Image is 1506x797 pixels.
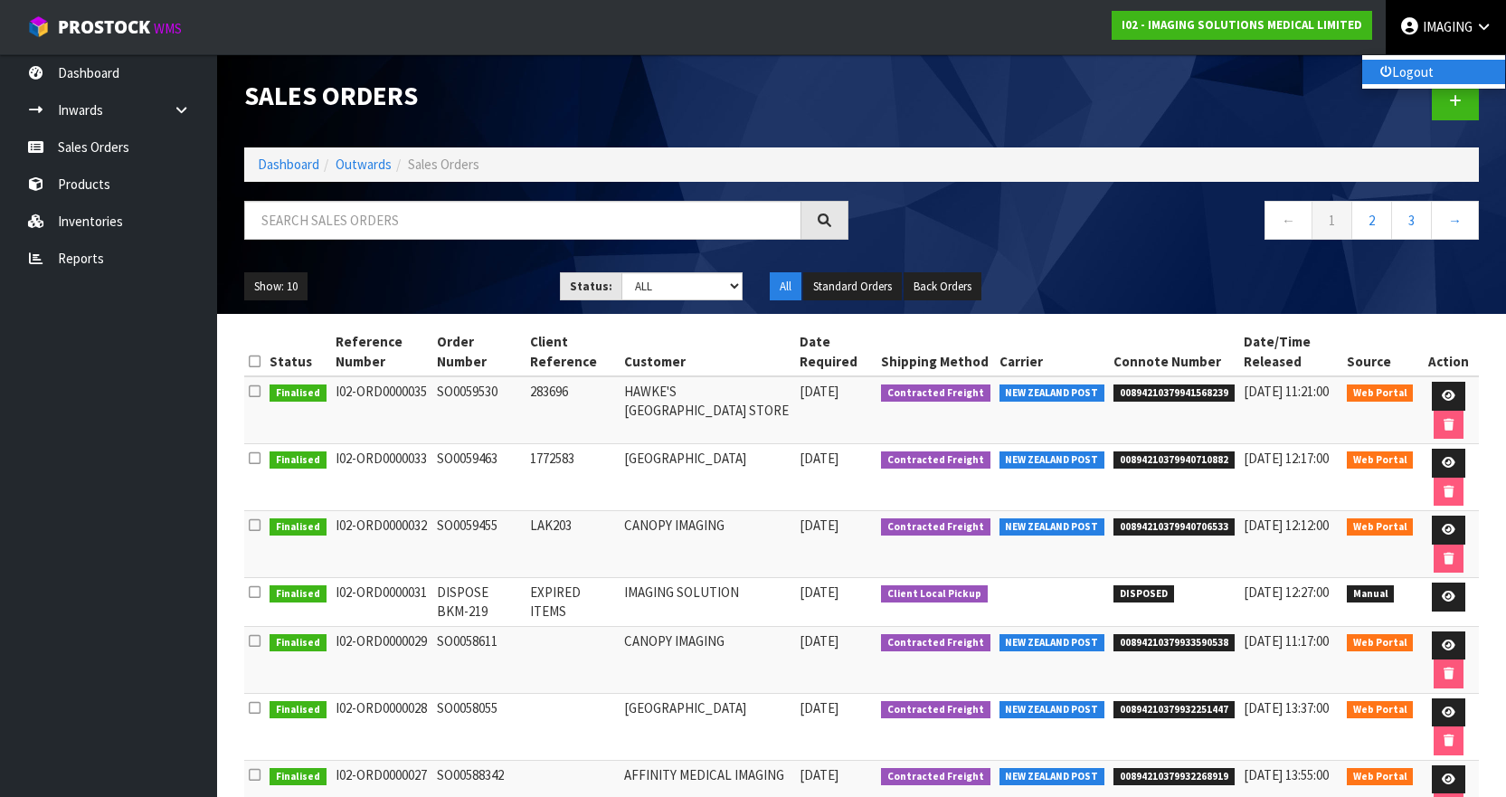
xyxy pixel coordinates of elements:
td: SO0059463 [432,444,526,511]
span: 00894210379932268919 [1113,768,1235,786]
span: [DATE] 12:12:00 [1244,517,1329,534]
td: SO0058055 [432,693,526,760]
span: Finalised [270,384,327,403]
th: Shipping Method [876,327,995,376]
nav: Page navigation [876,201,1480,245]
span: NEW ZEALAND POST [999,701,1105,719]
span: 00894210379933590538 [1113,634,1235,652]
span: [DATE] 13:37:00 [1244,699,1329,716]
strong: Status: [570,279,612,294]
span: [DATE] 12:17:00 [1244,450,1329,467]
span: Finalised [270,585,327,603]
button: All [770,272,801,301]
span: Web Portal [1347,634,1414,652]
small: WMS [154,20,182,37]
th: Status [265,327,331,376]
span: Contracted Freight [881,701,990,719]
span: [DATE] 11:17:00 [1244,632,1329,650]
a: 1 [1312,201,1352,240]
span: Contracted Freight [881,634,990,652]
span: [DATE] [800,450,838,467]
td: 283696 [526,376,620,444]
span: Contracted Freight [881,451,990,470]
span: Web Portal [1347,384,1414,403]
td: 1772583 [526,444,620,511]
span: 00894210379932251447 [1113,701,1235,719]
span: 00894210379941568239 [1113,384,1235,403]
a: 3 [1391,201,1432,240]
td: SO0059455 [432,511,526,578]
a: ← [1264,201,1312,240]
td: DISPOSE BKM-219 [432,578,526,627]
td: I02-ORD0000035 [331,376,432,444]
td: I02-ORD0000029 [331,626,432,693]
td: I02-ORD0000031 [331,578,432,627]
span: [DATE] 13:55:00 [1244,766,1329,783]
button: Show: 10 [244,272,308,301]
span: NEW ZEALAND POST [999,451,1105,470]
td: [GEOGRAPHIC_DATA] [620,444,795,511]
th: Order Number [432,327,526,376]
span: ProStock [58,15,150,39]
th: Source [1342,327,1418,376]
th: Reference Number [331,327,432,376]
td: [GEOGRAPHIC_DATA] [620,693,795,760]
td: LAK203 [526,511,620,578]
span: NEW ZEALAND POST [999,384,1105,403]
span: [DATE] [800,699,838,716]
a: Dashboard [258,156,319,173]
a: → [1431,201,1479,240]
th: Carrier [995,327,1110,376]
span: Web Portal [1347,701,1414,719]
a: Logout [1362,60,1505,84]
td: I02-ORD0000033 [331,444,432,511]
span: Finalised [270,701,327,719]
strong: I02 - IMAGING SOLUTIONS MEDICAL LIMITED [1122,17,1362,33]
span: NEW ZEALAND POST [999,768,1105,786]
span: Finalised [270,768,327,786]
a: Outwards [336,156,392,173]
span: Contracted Freight [881,518,990,536]
span: Web Portal [1347,768,1414,786]
span: Finalised [270,518,327,536]
td: EXPIRED ITEMS [526,578,620,627]
span: Web Portal [1347,451,1414,470]
span: [DATE] [800,632,838,650]
span: [DATE] [800,517,838,534]
span: [DATE] 11:21:00 [1244,383,1329,400]
span: Contracted Freight [881,768,990,786]
button: Standard Orders [803,272,902,301]
span: [DATE] 12:27:00 [1244,584,1329,601]
img: cube-alt.png [27,15,50,38]
span: NEW ZEALAND POST [999,518,1105,536]
th: Date Required [795,327,877,376]
a: 2 [1351,201,1392,240]
td: CANOPY IMAGING [620,511,795,578]
span: IMAGING [1423,18,1473,35]
span: 00894210379940710882 [1113,451,1235,470]
td: SO0059530 [432,376,526,444]
span: DISPOSED [1113,585,1174,603]
span: Manual [1347,585,1395,603]
span: Contracted Freight [881,384,990,403]
td: I02-ORD0000028 [331,693,432,760]
span: [DATE] [800,584,838,601]
th: Date/Time Released [1239,327,1342,376]
span: Web Portal [1347,518,1414,536]
span: Sales Orders [408,156,479,173]
button: Back Orders [904,272,981,301]
td: CANOPY IMAGING [620,626,795,693]
td: IMAGING SOLUTION [620,578,795,627]
td: I02-ORD0000032 [331,511,432,578]
span: Client Local Pickup [881,585,988,603]
span: 00894210379940706533 [1113,518,1235,536]
span: Finalised [270,634,327,652]
span: [DATE] [800,383,838,400]
th: Action [1417,327,1479,376]
th: Client Reference [526,327,620,376]
td: SO0058611 [432,626,526,693]
th: Customer [620,327,795,376]
td: HAWKE'S [GEOGRAPHIC_DATA] STORE [620,376,795,444]
input: Search sales orders [244,201,801,240]
th: Connote Number [1109,327,1239,376]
